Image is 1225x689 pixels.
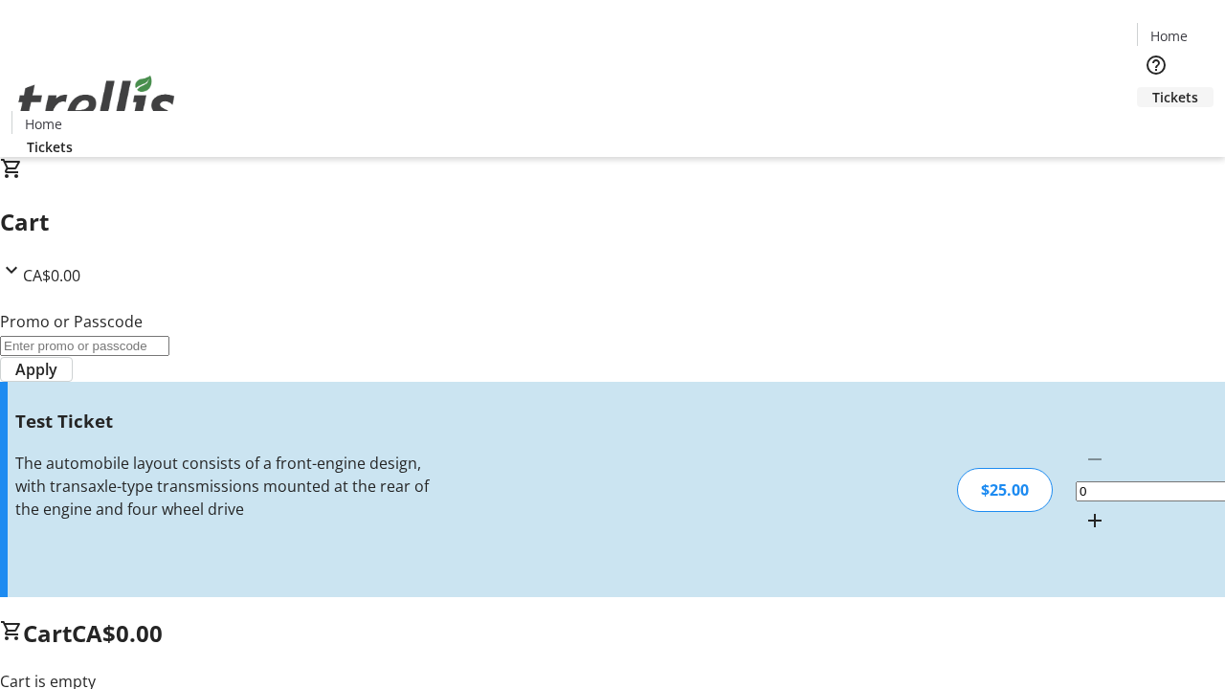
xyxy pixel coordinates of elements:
a: Home [12,114,74,134]
span: Tickets [27,137,73,157]
button: Increment by one [1076,501,1114,540]
a: Home [1138,26,1199,46]
span: Home [1150,26,1188,46]
h3: Test Ticket [15,408,434,434]
div: $25.00 [957,468,1053,512]
a: Tickets [1137,87,1214,107]
span: Home [25,114,62,134]
a: Tickets [11,137,88,157]
button: Help [1137,46,1175,84]
span: Apply [15,358,57,381]
div: The automobile layout consists of a front-engine design, with transaxle-type transmissions mounte... [15,452,434,521]
button: Cart [1137,107,1175,145]
span: CA$0.00 [72,617,163,649]
span: Tickets [1152,87,1198,107]
img: Orient E2E Organization Yz5iQONa3s's Logo [11,55,182,150]
span: CA$0.00 [23,265,80,286]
